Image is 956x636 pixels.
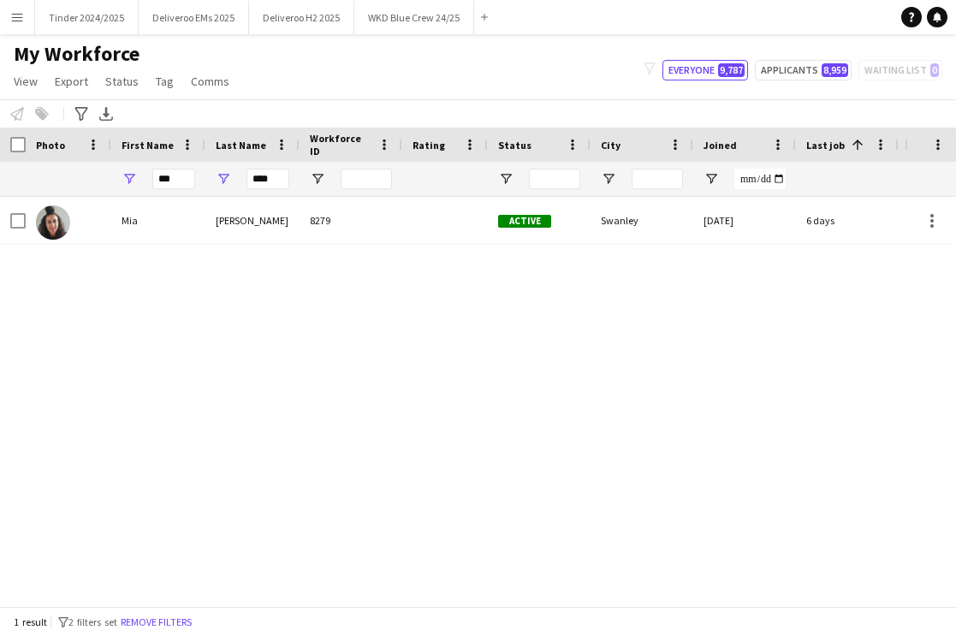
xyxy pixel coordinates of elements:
button: Deliveroo EMs 2025 [139,1,249,34]
span: Last job [806,139,845,152]
span: Comms [191,74,229,89]
button: Open Filter Menu [122,171,137,187]
span: First Name [122,139,174,152]
div: Mia [111,197,205,244]
button: Tinder 2024/2025 [35,1,139,34]
input: Last Name Filter Input [246,169,289,189]
app-action-btn: Export XLSX [96,104,116,124]
button: Everyone9,787 [662,60,748,80]
button: Open Filter Menu [704,171,719,187]
span: 2 filters set [68,615,117,628]
a: Tag [149,70,181,92]
div: Swanley [591,197,693,244]
button: Applicants8,959 [755,60,852,80]
input: City Filter Input [632,169,683,189]
img: Mia Jumpp [36,205,70,240]
span: Last Name [216,139,266,152]
div: 6 days [796,197,899,244]
span: Status [498,139,531,152]
button: Open Filter Menu [498,171,514,187]
input: Status Filter Input [529,169,580,189]
input: Joined Filter Input [734,169,786,189]
input: Workforce ID Filter Input [341,169,392,189]
span: Workforce ID [310,132,371,158]
span: City [601,139,621,152]
span: View [14,74,38,89]
span: Rating [413,139,445,152]
button: Open Filter Menu [216,171,231,187]
div: [DATE] [693,197,796,244]
button: Deliveroo H2 2025 [249,1,354,34]
app-action-btn: Advanced filters [71,104,92,124]
a: Export [48,70,95,92]
button: Remove filters [117,613,195,632]
span: Joined [704,139,737,152]
div: 8279 [300,197,402,244]
span: My Workforce [14,41,140,67]
a: Comms [184,70,236,92]
a: Status [98,70,145,92]
span: Active [498,215,551,228]
a: View [7,70,45,92]
span: 8,959 [822,63,848,77]
div: [PERSON_NAME] [205,197,300,244]
span: Tag [156,74,174,89]
span: Export [55,74,88,89]
button: Open Filter Menu [601,171,616,187]
span: Photo [36,139,65,152]
button: Open Filter Menu [310,171,325,187]
input: First Name Filter Input [152,169,195,189]
button: WKD Blue Crew 24/25 [354,1,474,34]
span: 9,787 [718,63,745,77]
span: Status [105,74,139,89]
